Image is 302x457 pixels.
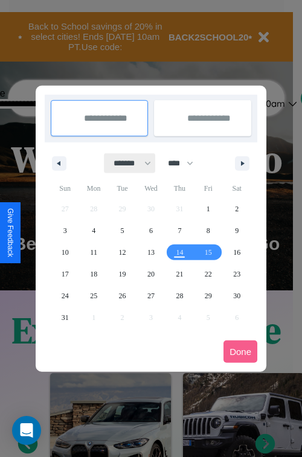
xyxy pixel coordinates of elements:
[207,198,210,220] span: 1
[205,263,212,285] span: 22
[194,263,222,285] button: 22
[137,179,165,198] span: Wed
[51,220,79,241] button: 3
[178,220,181,241] span: 7
[119,285,126,307] span: 26
[108,220,137,241] button: 5
[137,241,165,263] button: 13
[165,220,194,241] button: 7
[62,307,69,328] span: 31
[165,263,194,285] button: 21
[90,263,97,285] span: 18
[79,220,108,241] button: 4
[223,285,251,307] button: 30
[119,241,126,263] span: 12
[51,307,79,328] button: 31
[223,198,251,220] button: 2
[12,416,41,445] div: Open Intercom Messenger
[79,285,108,307] button: 25
[92,220,95,241] span: 4
[137,263,165,285] button: 20
[223,241,251,263] button: 16
[79,241,108,263] button: 11
[147,285,155,307] span: 27
[62,285,69,307] span: 24
[194,198,222,220] button: 1
[165,179,194,198] span: Thu
[108,285,137,307] button: 26
[223,263,251,285] button: 23
[205,285,212,307] span: 29
[233,285,240,307] span: 30
[194,241,222,263] button: 15
[233,241,240,263] span: 16
[62,241,69,263] span: 10
[233,263,240,285] span: 23
[6,208,14,257] div: Give Feedback
[223,179,251,198] span: Sat
[194,285,222,307] button: 29
[62,263,69,285] span: 17
[51,241,79,263] button: 10
[165,285,194,307] button: 28
[51,263,79,285] button: 17
[90,285,97,307] span: 25
[176,263,183,285] span: 21
[137,285,165,307] button: 27
[119,263,126,285] span: 19
[147,241,155,263] span: 13
[137,220,165,241] button: 6
[108,241,137,263] button: 12
[51,285,79,307] button: 24
[121,220,124,241] span: 5
[108,263,137,285] button: 19
[235,220,239,241] span: 9
[223,340,257,363] button: Done
[205,241,212,263] span: 15
[223,220,251,241] button: 9
[176,285,183,307] span: 28
[90,241,97,263] span: 11
[108,179,137,198] span: Tue
[63,220,67,241] span: 3
[51,179,79,198] span: Sun
[165,241,194,263] button: 14
[235,198,239,220] span: 2
[79,179,108,198] span: Mon
[194,179,222,198] span: Fri
[79,263,108,285] button: 18
[147,263,155,285] span: 20
[176,241,183,263] span: 14
[149,220,153,241] span: 6
[207,220,210,241] span: 8
[194,220,222,241] button: 8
